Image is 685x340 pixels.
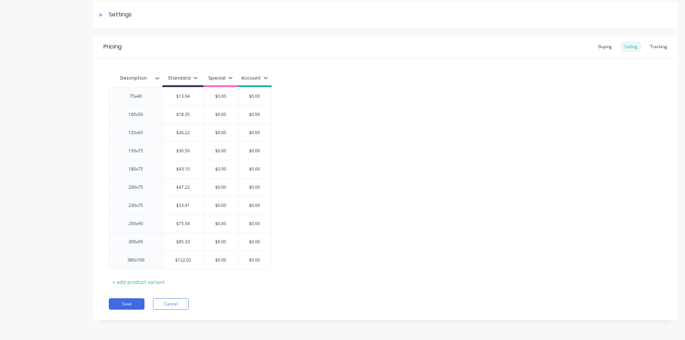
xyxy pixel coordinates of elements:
[163,106,203,123] div: $18.35
[118,219,154,228] div: 250x90
[237,160,272,178] div: $0.00
[163,251,203,269] div: $122.02
[203,251,238,269] div: $0.00
[203,124,238,142] div: $0.00
[109,251,272,269] div: 380x100$122.02$0.00$0.00
[109,196,272,214] div: 230x75$53.41$0.00$0.00
[163,142,203,160] div: $36.50
[109,142,272,160] div: 150x75$36.50$0.00$0.00
[118,146,154,156] div: 150x75
[237,197,272,214] div: $0.00
[118,255,154,265] div: 380x100
[237,251,272,269] div: $0.00
[237,233,272,251] div: $0.00
[163,160,203,178] div: $43.10
[109,276,168,288] div: + add product variant
[163,87,203,105] div: $13.04
[109,214,272,233] div: 250x90$75.54$0.00$0.00
[163,215,203,233] div: $75.54
[208,75,233,81] div: Special
[237,106,272,123] div: $0.00
[163,233,203,251] div: $85.33
[241,75,268,81] div: Account
[237,124,272,142] div: $0.00
[118,164,154,174] div: 180x75
[203,197,238,214] div: $0.00
[118,92,154,101] div: 75x40
[237,87,272,105] div: $0.00
[203,215,238,233] div: $0.00
[203,106,238,123] div: $0.00
[118,110,154,119] div: 100x50
[237,142,272,160] div: $0.00
[109,71,162,85] div: Description
[103,42,122,51] div: Pricing
[109,298,144,310] button: Save
[163,124,203,142] div: $26.22
[109,160,272,178] div: 180x75$43.10$0.00$0.00
[168,75,198,81] div: Standard
[203,142,238,160] div: $0.00
[118,237,154,247] div: 300x90
[203,233,238,251] div: $0.00
[203,178,238,196] div: $0.00
[237,178,272,196] div: $0.00
[109,105,272,123] div: 100x50$18.35$0.00$0.00
[153,298,189,310] button: Cancel
[118,183,154,192] div: 200x75
[109,87,272,105] div: 75x40$13.04$0.00$0.00
[646,41,671,52] div: Tracking
[118,128,154,137] div: 125x65
[595,41,615,52] div: Buying
[203,160,238,178] div: $0.00
[237,215,272,233] div: $0.00
[163,197,203,214] div: $53.41
[109,123,272,142] div: 125x65$26.22$0.00$0.00
[109,10,132,19] div: Settings
[109,69,158,87] div: Description
[109,233,272,251] div: 300x90$85.33$0.00$0.00
[118,201,154,210] div: 230x75
[109,178,272,196] div: 200x75$47.22$0.00$0.00
[621,41,641,52] div: Selling
[163,178,203,196] div: $47.22
[203,87,238,105] div: $0.00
